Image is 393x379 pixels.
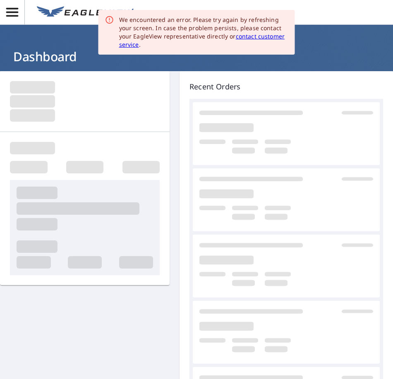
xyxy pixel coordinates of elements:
[10,48,383,65] h1: Dashboard
[119,16,288,49] div: We encountered an error. Please try again by refreshing your screen. In case the problem persists...
[32,1,139,24] a: EV Logo
[189,81,383,92] p: Recent Orders
[119,32,285,48] a: contact customer service
[37,6,134,19] img: EV Logo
